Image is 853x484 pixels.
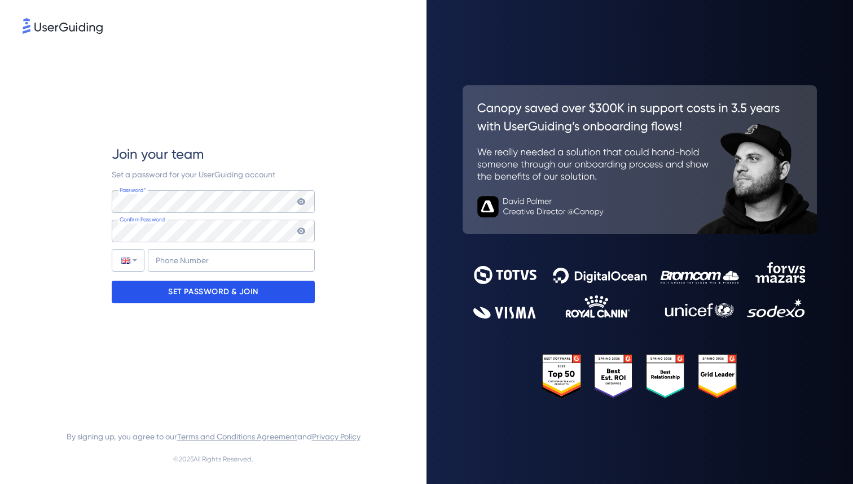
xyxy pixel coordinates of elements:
[112,170,275,179] span: Set a password for your UserGuiding account
[168,283,258,301] p: SET PASSWORD & JOIN
[148,249,315,272] input: Phone Number
[67,430,360,443] span: By signing up, you agree to our and
[112,250,144,271] div: United Kingdom: + 44
[112,145,204,163] span: Join your team
[173,452,253,466] span: © 2025 All Rights Reserved.
[463,85,817,234] img: 26c0aa7c25a843aed4baddd2b5e0fa68.svg
[473,262,806,319] img: 9302ce2ac39453076f5bc0f2f2ca889b.svg
[542,354,737,399] img: 25303e33045975176eb484905ab012ff.svg
[312,432,360,441] a: Privacy Policy
[23,18,103,34] img: 8faab4ba6bc7696a72372aa768b0286c.svg
[177,432,297,441] a: Terms and Conditions Agreement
